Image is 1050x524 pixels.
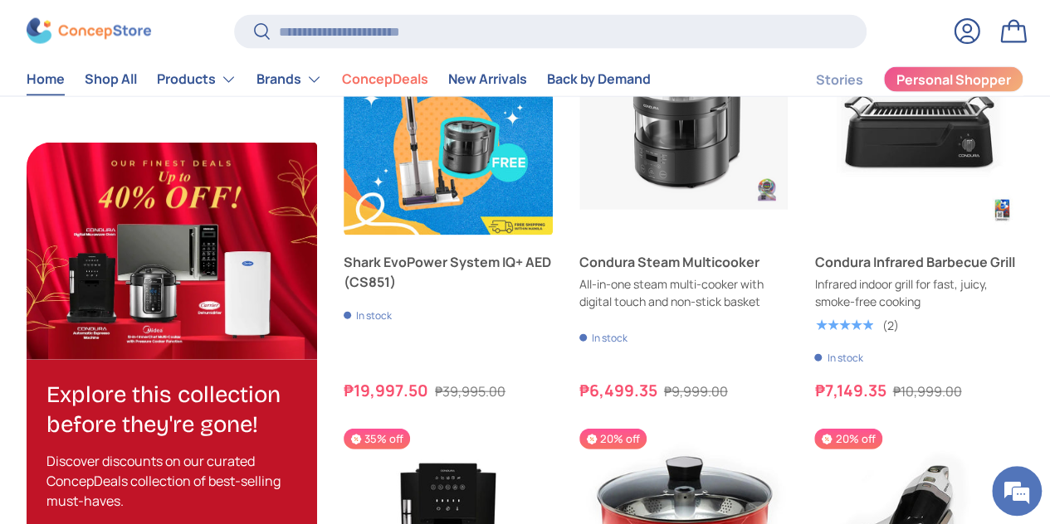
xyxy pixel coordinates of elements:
a: Shop All [85,63,137,95]
span: 20% off [579,429,647,449]
nav: Primary [27,62,651,95]
a: Home [27,63,65,95]
a: ConcepDeals [342,63,428,95]
a: Condura Infrared Barbecue Grill [814,252,1023,272]
a: Condura Infrared Barbecue Grill [814,27,1023,236]
span: Personal Shopper [896,73,1011,86]
a: Stories [816,63,863,95]
nav: Secondary [776,62,1023,95]
summary: Brands [247,62,332,95]
a: Condura Steam Multicooker [579,252,789,272]
span: 35% off [344,429,410,449]
p: Discover discounts on our curated ConcepDeals collection of best-selling must-haves. [46,451,297,511]
img: ConcepStore [27,18,151,44]
h2: Explore this collection before they're gone! [46,380,297,439]
a: Explore this collection before they're gone! [27,142,317,360]
a: Personal Shopper [883,65,1023,92]
a: Back by Demand [547,63,651,95]
span: 20% off [814,429,882,449]
a: New Arrivals [448,63,527,95]
a: Shark EvoPower System IQ+ AED (CS851) [344,252,553,292]
a: Shark EvoPower System IQ+ AED (CS851) [344,27,553,236]
a: Condura Steam Multicooker [579,27,789,236]
summary: Products [147,62,247,95]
